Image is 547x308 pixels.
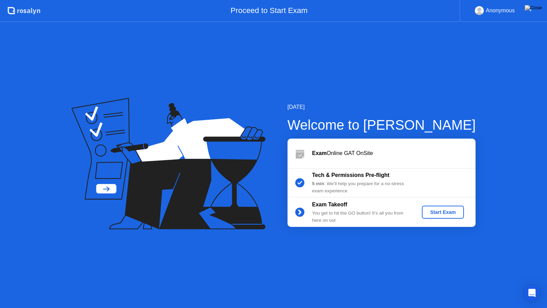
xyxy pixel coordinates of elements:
[312,172,389,178] b: Tech & Permissions Pre-flight
[312,180,411,194] div: : We’ll help you prepare for a no-stress exam experience
[312,210,411,224] div: You get to hit the GO button! It’s all you from here on out
[312,181,324,186] b: 5 min
[422,206,464,219] button: Start Exam
[312,202,347,207] b: Exam Takeoff
[486,6,515,15] div: Anonymous
[312,149,476,157] div: Online GAT OnSite
[525,5,542,11] img: Close
[425,209,461,215] div: Start Exam
[288,103,476,111] div: [DATE]
[288,115,476,135] div: Welcome to [PERSON_NAME]
[524,285,540,301] div: Open Intercom Messenger
[312,150,327,156] b: Exam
